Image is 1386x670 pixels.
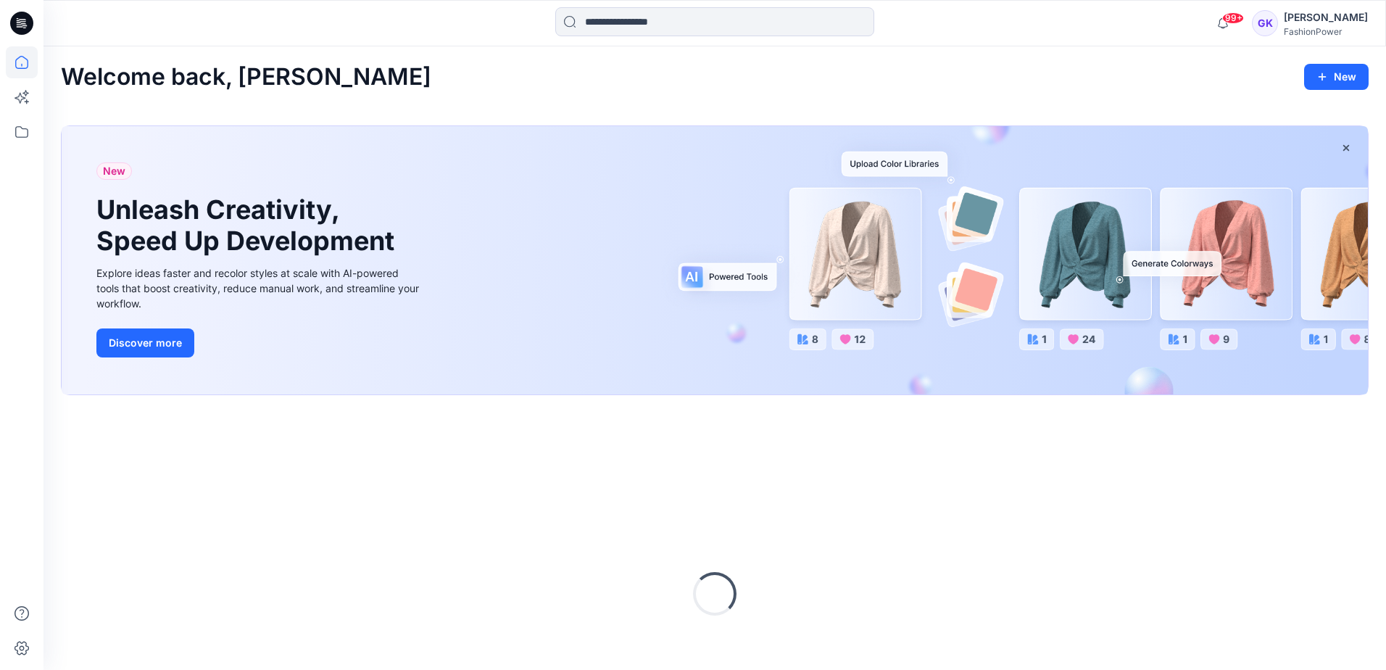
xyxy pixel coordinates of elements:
[96,328,194,357] button: Discover more
[1252,10,1278,36] div: GK
[1284,26,1368,37] div: FashionPower
[96,265,423,311] div: Explore ideas faster and recolor styles at scale with AI-powered tools that boost creativity, red...
[1222,12,1244,24] span: 99+
[96,194,401,257] h1: Unleash Creativity, Speed Up Development
[1304,64,1369,90] button: New
[103,162,125,180] span: New
[1284,9,1368,26] div: [PERSON_NAME]
[61,64,431,91] h2: Welcome back, [PERSON_NAME]
[96,328,423,357] a: Discover more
